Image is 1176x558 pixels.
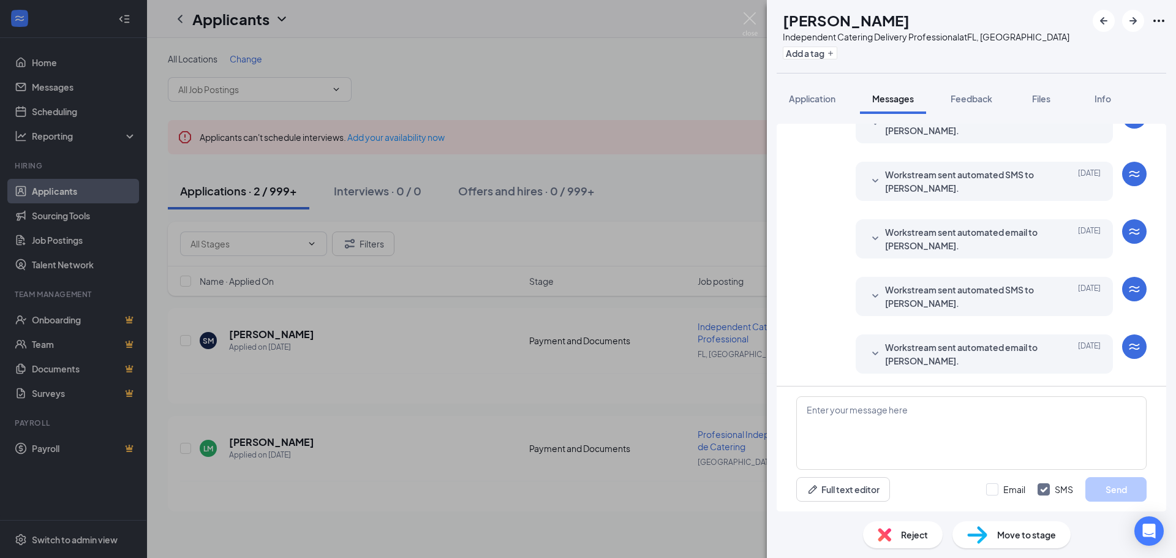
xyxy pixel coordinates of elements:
span: [DATE] [1078,110,1101,137]
span: Move to stage [997,528,1056,541]
button: ArrowRight [1122,10,1144,32]
span: Workstream sent automated SMS to [PERSON_NAME]. [885,283,1046,310]
svg: Ellipses [1151,13,1166,28]
svg: ArrowRight [1126,13,1140,28]
svg: SmallChevronDown [868,347,883,361]
svg: WorkstreamLogo [1127,339,1142,354]
span: Workstream sent automated email to [PERSON_NAME]. [885,341,1046,368]
span: [DATE] [1078,341,1101,368]
span: [DATE] [1078,168,1101,195]
span: Workstream sent automated email to [PERSON_NAME]. [885,110,1046,137]
div: Independent Catering Delivery Professional at FL, [GEOGRAPHIC_DATA] [783,31,1069,43]
svg: Plus [827,50,834,57]
span: Application [789,93,835,104]
span: [DATE] [1078,283,1101,310]
svg: WorkstreamLogo [1127,167,1142,181]
button: PlusAdd a tag [783,47,837,59]
div: Open Intercom Messenger [1134,516,1164,546]
span: Feedback [951,93,992,104]
svg: SmallChevronDown [868,232,883,246]
span: Workstream sent automated SMS to [PERSON_NAME]. [885,168,1046,195]
span: [DATE] [1078,225,1101,252]
span: Reject [901,528,928,541]
button: Send [1085,477,1147,502]
span: Files [1032,93,1050,104]
svg: WorkstreamLogo [1127,224,1142,239]
svg: SmallChevronDown [868,116,883,131]
svg: SmallChevronDown [868,174,883,189]
svg: Pen [807,483,819,496]
h1: [PERSON_NAME] [783,10,910,31]
svg: WorkstreamLogo [1127,282,1142,296]
svg: SmallChevronDown [868,289,883,304]
button: Full text editorPen [796,477,890,502]
span: Workstream sent automated email to [PERSON_NAME]. [885,225,1046,252]
button: ArrowLeftNew [1093,10,1115,32]
span: Info [1095,93,1111,104]
svg: ArrowLeftNew [1096,13,1111,28]
span: Messages [872,93,914,104]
